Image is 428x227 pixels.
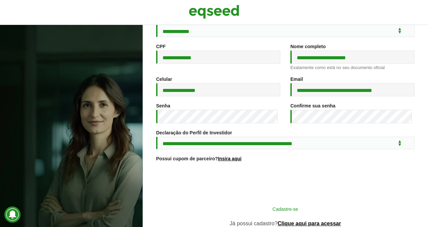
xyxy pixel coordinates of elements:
label: Declaração do Perfil de Investidor [156,130,232,135]
label: Senha [156,103,170,108]
label: CPF [156,44,166,49]
img: EqSeed Logo [189,3,239,20]
a: Clique aqui para acessar [278,221,341,226]
label: Celular [156,77,172,82]
iframe: reCAPTCHA [234,169,336,196]
a: Insira aqui [218,156,242,161]
label: Nome completo [290,44,326,49]
label: Possui cupom de parceiro? [156,156,242,161]
label: Confirme sua senha [290,103,335,108]
button: Cadastre-se [198,202,373,215]
label: Email [290,77,303,82]
p: Já possui cadastro? [198,220,373,227]
div: Exatamente como está no seu documento oficial [290,65,415,70]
